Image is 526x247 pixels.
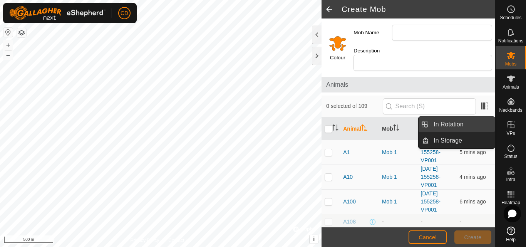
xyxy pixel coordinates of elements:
th: Mob [379,117,418,140]
span: A10 [343,173,353,181]
a: [DATE] 155258-VP001 [421,166,441,188]
span: A1 [343,148,350,156]
span: A108 [343,218,356,226]
label: Mob Name [353,25,392,41]
span: 0 selected of 109 [326,102,382,110]
label: Colour [330,54,345,62]
span: Infra [506,177,515,182]
div: Mob 1 [382,173,415,181]
li: In Rotation [419,117,495,132]
button: Cancel [409,230,447,244]
button: + [3,40,13,50]
div: Mob 1 [382,148,415,156]
span: 21 Aug 2025, 10:29 am [459,174,486,180]
a: In Storage [429,133,495,148]
a: In Rotation [429,117,495,132]
p-sorticon: Activate to sort [332,126,338,132]
span: Animals [326,80,491,89]
h2: Create Mob [342,5,495,14]
p-sorticon: Activate to sort [361,126,367,132]
span: 21 Aug 2025, 10:28 am [459,149,486,155]
button: i [310,235,318,244]
a: [DATE] 155258-VP001 [421,141,441,163]
span: In Rotation [434,120,463,129]
span: CD [121,9,128,17]
a: [DATE] 155258-VP001 [421,190,441,213]
span: Notifications [498,39,523,43]
a: Contact Us [168,237,191,244]
div: Mob 1 [382,198,415,206]
img: Gallagher Logo [9,6,106,20]
label: Description [353,47,392,55]
span: Heatmap [501,200,520,205]
span: Help [506,237,516,242]
li: In Storage [419,133,495,148]
span: Animals [503,85,519,89]
a: Privacy Policy [131,237,159,244]
span: Create [464,234,482,240]
span: Cancel [419,234,437,240]
button: Map Layers [17,28,26,37]
span: - [459,218,461,225]
span: Mobs [505,62,516,66]
th: Animal [340,117,379,140]
input: Search (S) [383,98,476,114]
span: A100 [343,198,356,206]
span: Status [504,154,517,159]
button: – [3,50,13,60]
div: - [382,218,415,226]
span: Neckbands [499,108,522,113]
button: Reset Map [3,28,13,37]
app-display-virtual-paddock-transition: - [421,218,423,225]
th: VP [418,117,457,140]
p-sorticon: Activate to sort [393,126,399,132]
span: VPs [506,131,515,136]
span: i [313,236,315,242]
span: Schedules [500,15,521,20]
a: Help [496,223,526,245]
button: Create [454,230,491,244]
span: In Storage [434,136,462,145]
span: 21 Aug 2025, 10:27 am [459,198,486,205]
